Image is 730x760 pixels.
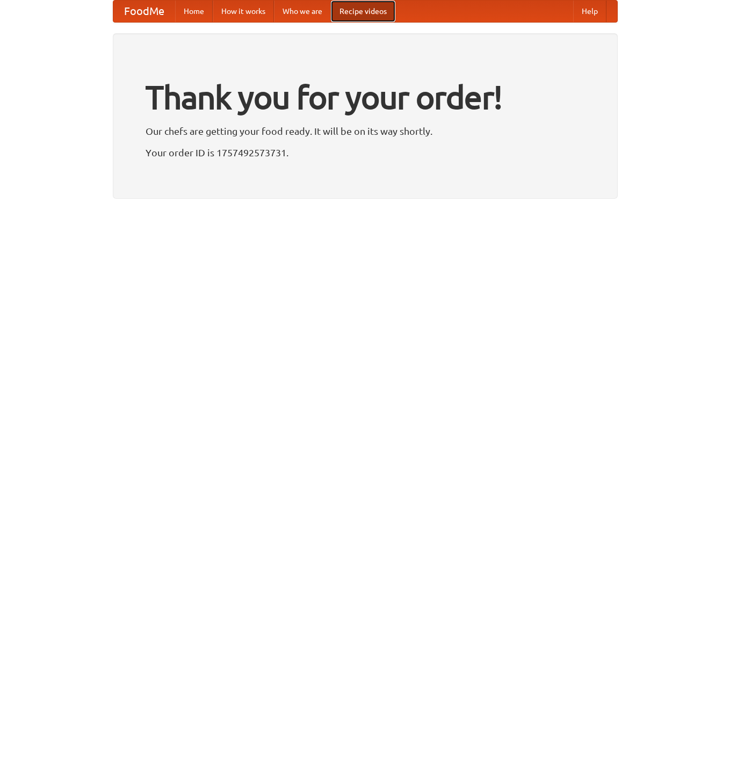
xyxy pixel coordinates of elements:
[113,1,175,22] a: FoodMe
[146,71,585,123] h1: Thank you for your order!
[331,1,395,22] a: Recipe videos
[274,1,331,22] a: Who we are
[175,1,213,22] a: Home
[146,144,585,161] p: Your order ID is 1757492573731.
[146,123,585,139] p: Our chefs are getting your food ready. It will be on its way shortly.
[573,1,606,22] a: Help
[213,1,274,22] a: How it works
